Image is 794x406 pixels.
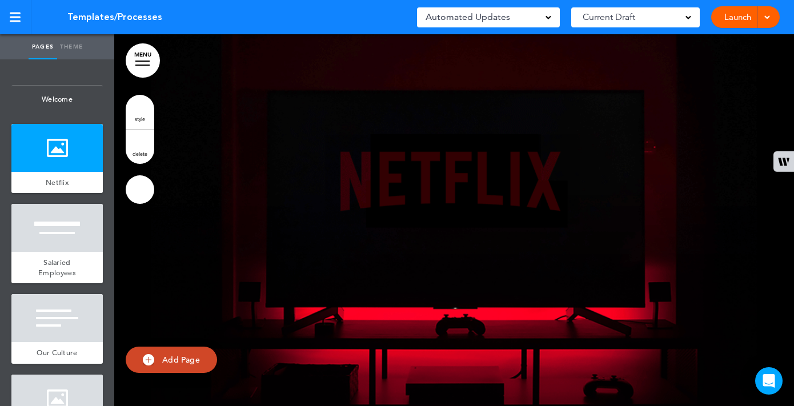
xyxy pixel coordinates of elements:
[11,86,103,113] span: Welcome
[426,9,510,25] span: Automated Updates
[29,34,57,59] a: Pages
[126,43,160,78] a: MENU
[583,9,635,25] span: Current Draft
[162,355,200,365] span: Add Page
[133,150,147,157] span: delete
[38,258,76,278] span: Salaried Employees
[67,11,162,23] span: Templates/Processes
[126,347,217,373] a: Add Page
[720,6,756,28] a: Launch
[755,367,783,395] div: Open Intercom Messenger
[143,354,154,365] img: add.svg
[11,172,103,194] a: Netflix
[37,348,77,357] span: Our Culture
[11,342,103,364] a: Our Culture
[46,178,69,187] span: Netflix
[126,95,154,129] a: style
[126,130,154,164] a: delete
[57,34,86,59] a: Theme
[135,115,145,122] span: style
[11,252,103,283] a: Salaried Employees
